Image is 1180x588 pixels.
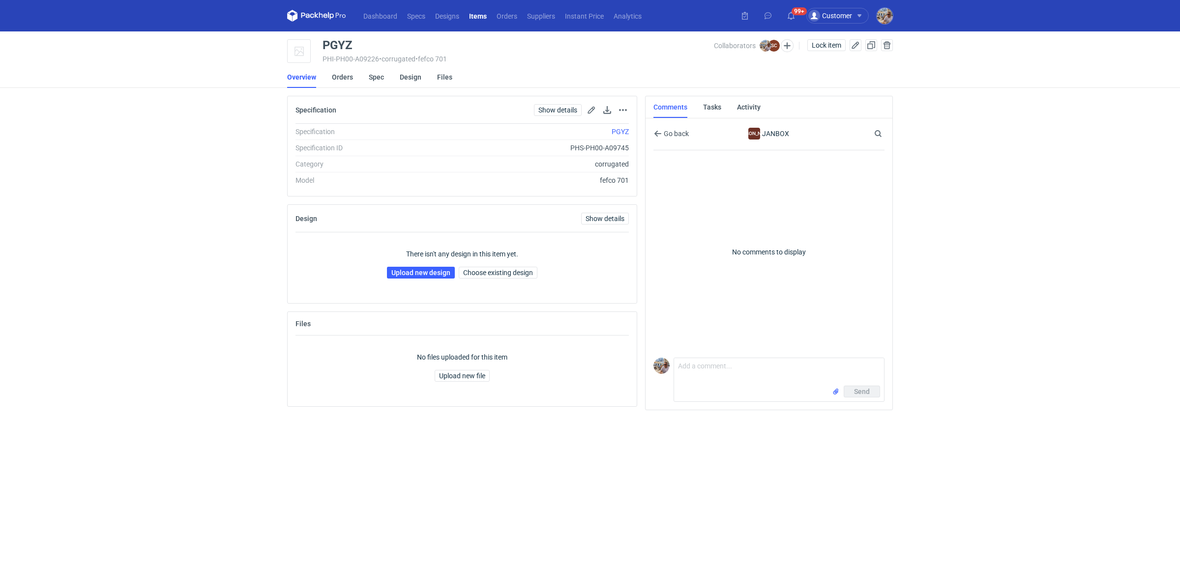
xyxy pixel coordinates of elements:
[387,267,455,279] a: Upload new design
[653,96,687,118] a: Comments
[437,66,452,88] a: Files
[295,159,429,169] div: Category
[439,372,485,379] span: Upload new file
[295,320,311,328] h2: Files
[492,10,522,22] a: Orders
[877,8,893,24] img: Michał Palasek
[653,358,670,374] img: Michał Palasek
[653,150,885,354] p: No comments to display
[287,66,316,88] a: Overview
[429,143,629,153] div: PHS-PH00-A09745
[287,10,346,22] svg: Packhelp Pro
[768,40,780,52] figcaption: SC
[760,40,771,52] img: Michał Palasek
[295,175,429,185] div: Model
[586,104,597,116] button: Edit spec
[806,8,877,24] button: Customer
[406,249,518,259] p: There isn't any design in this item yet.
[295,143,429,153] div: Specification ID
[463,269,533,276] span: Choose existing design
[808,10,852,22] div: Customer
[323,39,353,51] div: PGYZ
[737,96,761,118] a: Activity
[609,10,647,22] a: Analytics
[714,42,756,50] span: Collaborators
[748,128,760,140] figcaption: [PERSON_NAME]
[295,215,317,223] h2: Design
[617,104,629,116] button: Actions
[601,104,613,116] button: Download specification
[881,39,893,51] button: Delete item
[417,352,507,362] p: No files uploaded for this item
[534,104,582,116] a: Show details
[721,128,817,140] div: JANBOX
[379,55,415,63] span: • corrugated
[783,8,799,24] button: 99+
[435,370,490,382] button: Upload new file
[459,267,537,279] button: Choose existing design
[703,96,721,118] a: Tasks
[781,39,794,52] button: Edit collaborators
[323,55,714,63] div: PHI-PH00-A09226
[850,39,861,51] button: Edit item
[429,159,629,169] div: corrugated
[402,10,430,22] a: Specs
[612,128,629,136] a: PGYZ
[865,39,877,51] button: Duplicate Item
[748,128,760,140] div: JANBOX
[581,213,629,224] a: Show details
[295,127,429,137] div: Specification
[844,386,880,397] button: Send
[358,10,402,22] a: Dashboard
[415,55,447,63] span: • fefco 701
[854,388,870,395] span: Send
[522,10,560,22] a: Suppliers
[807,39,846,51] button: Lock item
[429,175,629,185] div: fefco 701
[464,10,492,22] a: Items
[812,42,841,49] span: Lock item
[560,10,609,22] a: Instant Price
[332,66,353,88] a: Orders
[662,130,689,137] span: Go back
[430,10,464,22] a: Designs
[872,128,904,140] input: Search
[295,106,336,114] h2: Specification
[369,66,384,88] a: Spec
[653,128,689,140] button: Go back
[400,66,421,88] a: Design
